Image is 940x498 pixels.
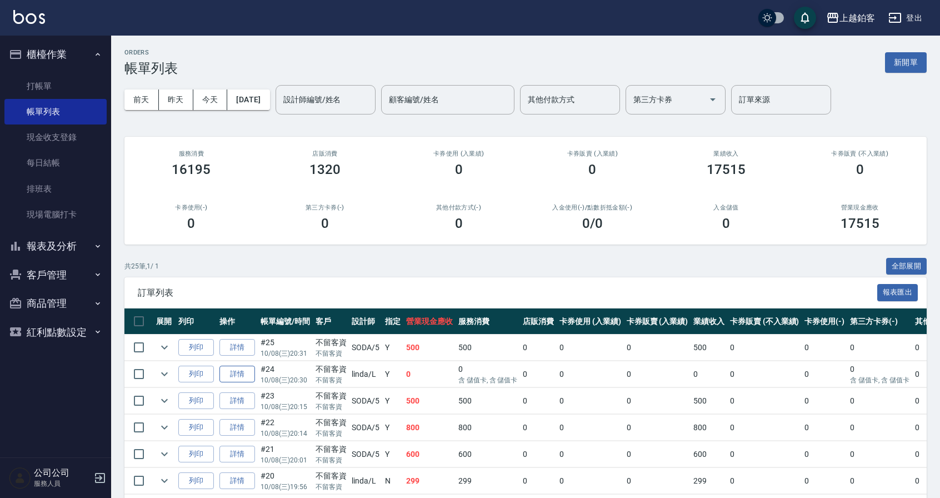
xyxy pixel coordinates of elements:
a: 詳情 [219,472,255,490]
td: 0 [520,335,557,361]
button: expand row [156,392,173,409]
button: 報表匯出 [877,284,918,301]
td: 0 [557,335,624,361]
td: #20 [258,468,313,494]
p: 不留客資 [316,348,347,358]
h2: 入金使用(-) /點數折抵金額(-) [539,204,646,211]
td: 299 [691,468,727,494]
td: 0 [802,335,847,361]
button: expand row [156,419,173,436]
td: SODA /5 [349,335,382,361]
td: 0 [802,441,847,467]
button: 商品管理 [4,289,107,318]
td: 0 [520,388,557,414]
button: 前天 [124,89,159,110]
td: linda /L [349,468,382,494]
button: 列印 [178,446,214,463]
td: 0 [624,361,691,387]
p: 10/08 (三) 19:56 [261,482,310,492]
td: 0 [847,468,912,494]
td: 0 [802,415,847,441]
td: 600 [403,441,456,467]
p: 10/08 (三) 20:01 [261,455,310,465]
h3: 0 [321,216,329,231]
td: 0 [624,415,691,441]
td: SODA /5 [349,388,382,414]
td: 0 [727,415,802,441]
p: 不留客資 [316,429,347,439]
th: 卡券販賣 (不入業績) [727,308,802,335]
th: 業績收入 [691,308,727,335]
button: expand row [156,339,173,356]
td: linda /L [349,361,382,387]
th: 店販消費 [520,308,557,335]
a: 詳情 [219,392,255,410]
td: 0 [727,335,802,361]
th: 營業現金應收 [403,308,456,335]
button: expand row [156,472,173,489]
td: 299 [456,468,521,494]
p: 10/08 (三) 20:14 [261,429,310,439]
p: 含 儲值卡, 含 儲值卡 [458,375,518,385]
td: 299 [403,468,456,494]
td: 0 [624,441,691,467]
td: 600 [691,441,727,467]
p: 10/08 (三) 20:31 [261,348,310,358]
h2: 卡券使用 (入業績) [405,150,512,157]
td: N [382,468,403,494]
th: 列印 [176,308,217,335]
button: 今天 [193,89,228,110]
td: 500 [691,335,727,361]
td: #23 [258,388,313,414]
td: 0 [727,468,802,494]
a: 現金收支登錄 [4,124,107,150]
p: 不留客資 [316,375,347,385]
td: 0 [727,361,802,387]
th: 卡券使用 (入業績) [557,308,624,335]
th: 操作 [217,308,258,335]
td: 0 [456,361,521,387]
h2: 入金儲值 [673,204,780,211]
h5: 公司公司 [34,467,91,479]
button: 列印 [178,472,214,490]
td: 0 [557,468,624,494]
td: 500 [456,335,521,361]
a: 帳單列表 [4,99,107,124]
h3: 0 [588,162,596,177]
h2: 店販消費 [272,150,379,157]
td: 0 [847,335,912,361]
td: SODA /5 [349,415,382,441]
button: 報表及分析 [4,232,107,261]
button: 昨天 [159,89,193,110]
h2: 第三方卡券(-) [272,204,379,211]
td: Y [382,415,403,441]
div: 不留客資 [316,417,347,429]
h3: 0 [856,162,864,177]
td: 0 [624,468,691,494]
td: 0 [403,361,456,387]
h3: 0 [722,216,730,231]
p: 含 儲值卡, 含 儲值卡 [850,375,909,385]
a: 打帳單 [4,73,107,99]
td: SODA /5 [349,441,382,467]
a: 詳情 [219,446,255,463]
th: 設計師 [349,308,382,335]
h3: 17515 [707,162,746,177]
td: Y [382,388,403,414]
button: 列印 [178,419,214,436]
td: 0 [727,388,802,414]
div: 上越鉑客 [839,11,875,25]
button: 列印 [178,392,214,410]
td: 0 [847,415,912,441]
button: 上越鉑客 [822,7,879,29]
a: 現場電腦打卡 [4,202,107,227]
td: 0 [727,441,802,467]
button: 紅利點數設定 [4,318,107,347]
td: 0 [802,468,847,494]
button: expand row [156,366,173,382]
td: 0 [802,388,847,414]
p: 10/08 (三) 20:15 [261,402,310,412]
td: #22 [258,415,313,441]
h2: 卡券販賣 (入業績) [539,150,646,157]
p: 共 25 筆, 1 / 1 [124,261,159,271]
